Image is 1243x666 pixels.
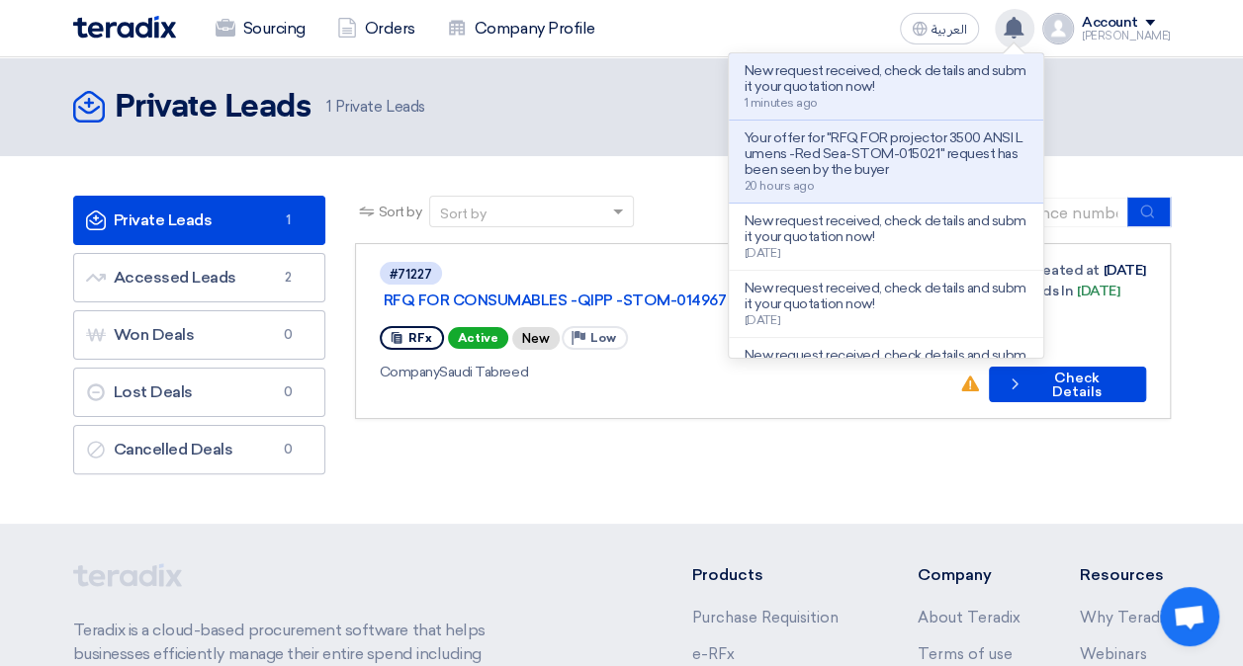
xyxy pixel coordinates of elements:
div: Saudi Tabreed [380,362,943,382]
div: Account [1082,15,1138,32]
span: Ends In [1026,281,1073,301]
a: Company Profile [431,7,611,50]
img: profile_test.png [1042,13,1074,44]
a: Won Deals0 [73,310,325,360]
span: RFx [408,331,432,345]
span: 1 [277,210,301,230]
a: Webinars [1080,645,1147,663]
a: Why Teradix [1080,609,1171,626]
span: Active [448,327,508,349]
span: [DATE] [745,313,780,327]
a: Accessed Leads2 [73,253,325,302]
a: Sourcing [200,7,321,50]
span: Created at [1026,260,1099,281]
div: #71227 [390,268,432,281]
li: Company [918,563,1021,587]
p: New request received, check details and submit your quotation now! [745,213,1027,245]
a: Terms of use [918,645,1013,663]
a: Private Leads1 [73,196,325,245]
span: 1 [326,98,331,116]
div: New [512,327,560,350]
a: Purchase Requisition [691,609,838,626]
span: 0 [277,325,301,345]
button: Check Details [989,367,1146,402]
p: New request received, check details and submit your quotation now! [745,281,1027,312]
span: 0 [277,382,301,402]
span: Private Leads [326,96,424,119]
span: Sort by [379,202,422,222]
a: Orders [321,7,431,50]
img: Teradix logo [73,16,176,39]
span: [DATE] [745,246,780,260]
p: New request received, check details and submit your quotation now! [745,63,1027,95]
div: [DATE] [999,281,1119,301]
a: Lost Deals0 [73,368,325,417]
span: 0 [277,440,301,459]
button: العربية [900,13,979,44]
a: e-RFx [691,645,734,663]
a: About Teradix [918,609,1021,626]
a: RFQ FOR CONSUMABLES -QIPP -STOM-014967 [384,291,878,309]
span: 2 [277,268,301,288]
div: [DATE] [999,260,1145,281]
span: Company [380,364,440,380]
p: Your offer for "RFQ FOR projector 3500 ANSI Lumens -Red Sea-STOM-015021" request has been seen by... [745,130,1027,178]
a: Cancelled Deals0 [73,425,325,474]
h2: Private Leads [115,88,311,127]
span: Low [590,331,616,345]
div: [PERSON_NAME] [1082,31,1171,42]
p: New request received, check details and submit your quotation now! [745,348,1027,379]
span: 20 hours ago [745,179,814,193]
li: Products [691,563,858,587]
li: Resources [1080,563,1171,587]
div: Sort by [440,204,487,224]
a: Open chat [1160,587,1219,646]
span: 1 minutes ago [745,96,818,110]
span: العربية [932,23,967,37]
